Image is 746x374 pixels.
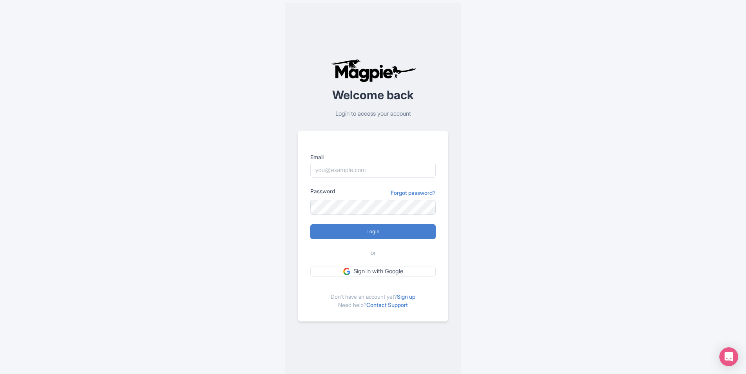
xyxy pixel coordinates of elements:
span: or [371,249,376,258]
label: Password [310,187,335,195]
h2: Welcome back [298,89,448,102]
a: Sign up [397,293,415,300]
img: logo-ab69f6fb50320c5b225c76a69d11143b.png [329,59,417,82]
div: Open Intercom Messenger [719,347,738,366]
input: you@example.com [310,163,436,178]
p: Login to access your account [298,109,448,118]
label: Email [310,153,436,161]
div: Don't have an account yet? Need help? [310,286,436,309]
a: Contact Support [366,301,408,308]
a: Sign in with Google [310,267,436,276]
a: Forgot password? [391,189,436,197]
img: google.svg [343,268,350,275]
input: Login [310,224,436,239]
